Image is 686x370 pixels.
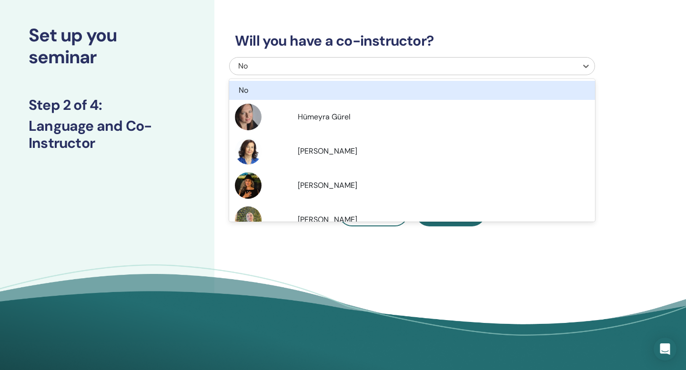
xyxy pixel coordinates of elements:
img: default.jpg [235,172,262,199]
span: [PERSON_NAME] [298,214,357,224]
span: No [238,61,248,71]
img: default.jpg [235,206,262,233]
h2: Set up you seminar [29,25,186,68]
span: Hümeyra Gürel [298,112,351,122]
h3: Language and Co-Instructor [29,117,186,152]
span: [PERSON_NAME] [298,180,357,190]
h3: Will you have a co-instructor? [229,32,595,49]
span: [PERSON_NAME] [298,146,357,156]
img: default.jpg [235,104,262,130]
div: Open Intercom Messenger [654,338,676,360]
img: default.jpg [235,138,262,165]
span: No [239,85,248,95]
h3: Step 2 of 4 : [29,97,186,114]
